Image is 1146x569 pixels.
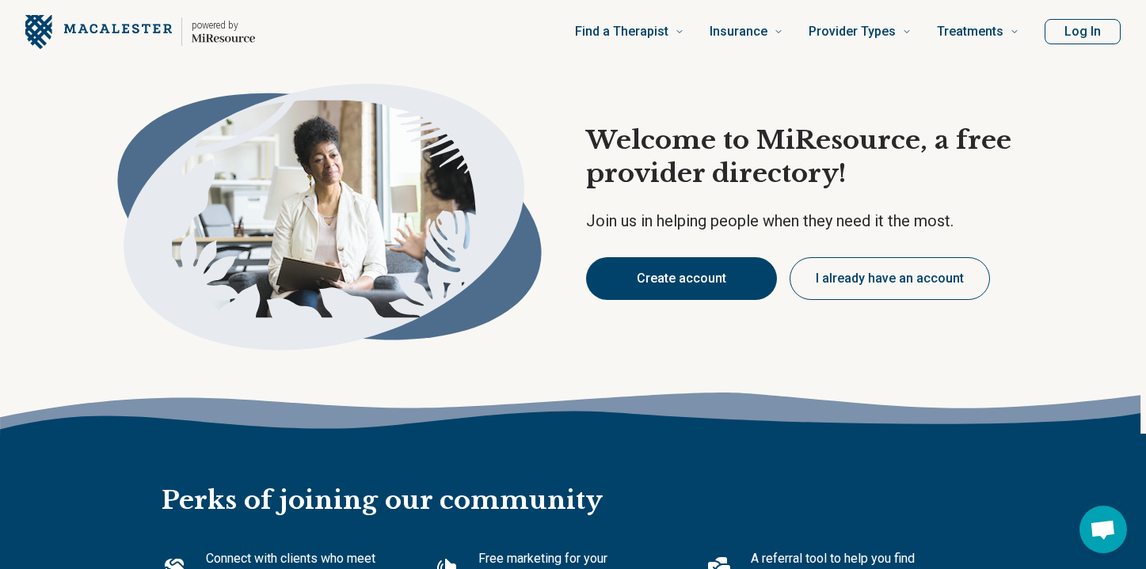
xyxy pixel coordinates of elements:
span: Insurance [710,21,767,43]
span: Provider Types [809,21,896,43]
button: Create account [586,257,777,300]
button: I already have an account [790,257,990,300]
p: powered by [192,19,255,32]
span: Find a Therapist [575,21,668,43]
p: Join us in helping people when they need it the most. [586,210,1055,232]
span: Treatments [937,21,1003,43]
div: Open chat [1079,506,1127,553]
button: Log In [1045,19,1121,44]
h2: Perks of joining our community [162,434,985,518]
h1: Welcome to MiResource, a free provider directory! [586,124,1055,190]
a: Home page [25,6,255,57]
